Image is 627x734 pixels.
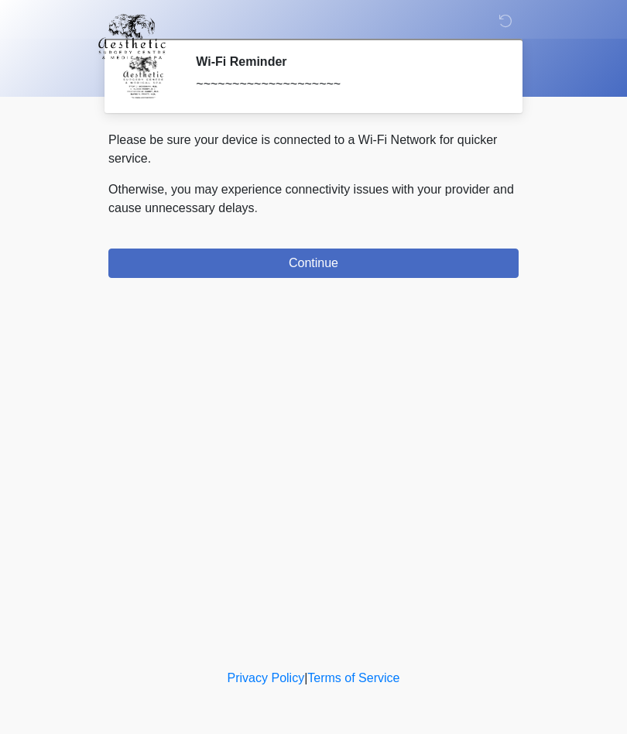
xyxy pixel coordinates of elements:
[304,671,307,684] a: |
[120,54,166,101] img: Agent Avatar
[93,12,171,61] img: Aesthetic Surgery Centre, PLLC Logo
[228,671,305,684] a: Privacy Policy
[108,180,519,218] p: Otherwise, you may experience connectivity issues with your provider and cause unnecessary delays
[108,131,519,168] p: Please be sure your device is connected to a Wi-Fi Network for quicker service.
[196,75,495,94] div: ~~~~~~~~~~~~~~~~~~~~
[108,249,519,278] button: Continue
[307,671,399,684] a: Terms of Service
[255,201,258,214] span: .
